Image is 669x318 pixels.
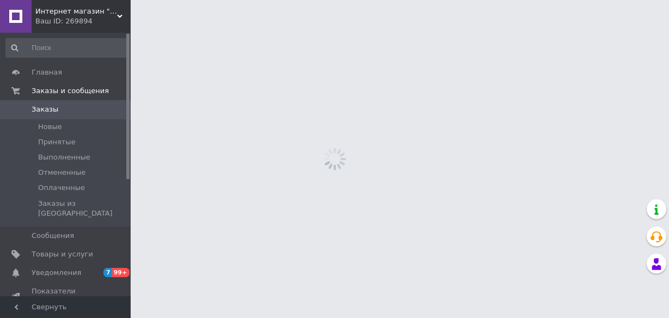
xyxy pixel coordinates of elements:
[32,286,101,306] span: Показатели работы компании
[38,137,76,147] span: Принятые
[38,168,85,178] span: Отмененные
[103,268,112,277] span: 7
[112,268,130,277] span: 99+
[38,152,90,162] span: Выполненные
[32,68,62,77] span: Главная
[35,7,117,16] span: Интернет магазин "profitools.kharkov.ua"
[35,16,131,26] div: Ваш ID: 269894
[32,268,81,278] span: Уведомления
[32,249,93,259] span: Товары и услуги
[38,199,127,218] span: Заказы из [GEOGRAPHIC_DATA]
[32,231,74,241] span: Сообщения
[5,38,128,58] input: Поиск
[32,86,109,96] span: Заказы и сообщения
[32,105,58,114] span: Заказы
[38,122,62,132] span: Новые
[38,183,85,193] span: Оплаченные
